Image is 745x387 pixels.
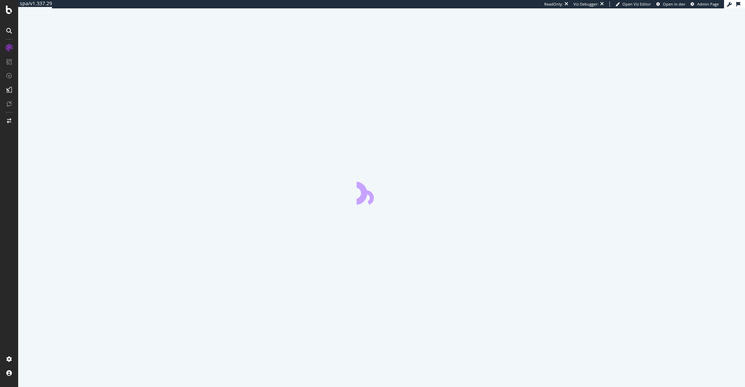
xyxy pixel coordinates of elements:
div: Viz Debugger: [574,1,599,7]
span: Admin Page [697,1,719,7]
a: Open in dev [656,1,685,7]
a: Open Viz Editor [615,1,651,7]
span: Open in dev [663,1,685,7]
a: Admin Page [691,1,719,7]
span: Open Viz Editor [622,1,651,7]
div: animation [357,180,407,205]
div: ReadOnly: [544,1,563,7]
